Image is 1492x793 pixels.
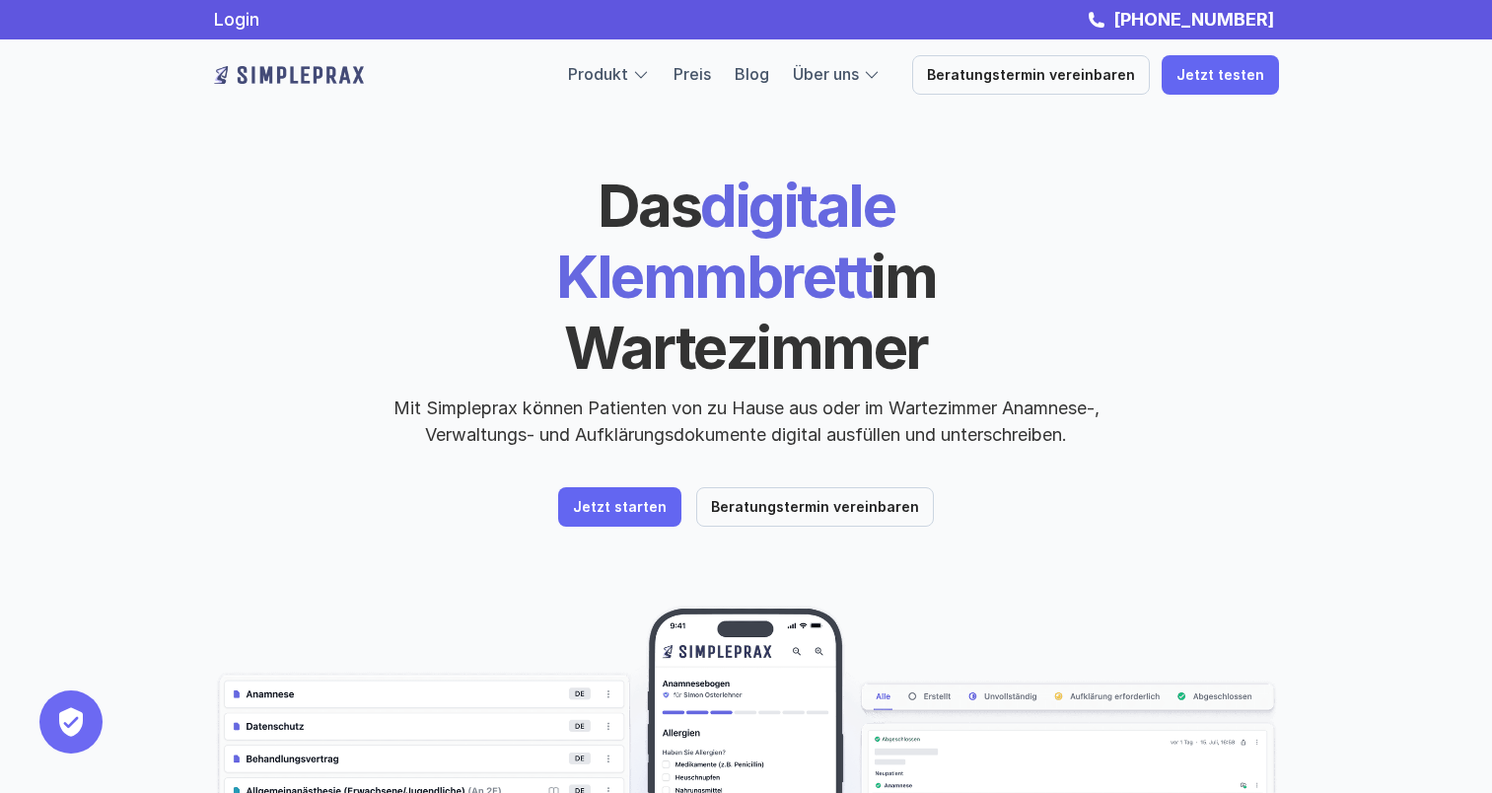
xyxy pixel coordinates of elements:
h1: digitale Klemmbrett [406,170,1087,383]
a: Login [214,9,259,30]
a: Preis [674,64,711,84]
span: Das [598,170,701,241]
a: Beratungstermin vereinbaren [696,487,934,527]
a: Produkt [568,64,628,84]
a: Jetzt testen [1162,55,1279,95]
a: Jetzt starten [558,487,681,527]
p: Jetzt starten [573,499,667,516]
a: [PHONE_NUMBER] [1108,9,1279,30]
p: Mit Simpleprax können Patienten von zu Hause aus oder im Wartezimmer Anamnese-, Verwaltungs- und ... [377,395,1116,448]
span: im Wartezimmer [564,241,947,383]
a: Über uns [793,64,859,84]
p: Beratungstermin vereinbaren [927,67,1135,84]
strong: [PHONE_NUMBER] [1113,9,1274,30]
a: Blog [735,64,769,84]
p: Jetzt testen [1176,67,1264,84]
a: Beratungstermin vereinbaren [912,55,1150,95]
p: Beratungstermin vereinbaren [711,499,919,516]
